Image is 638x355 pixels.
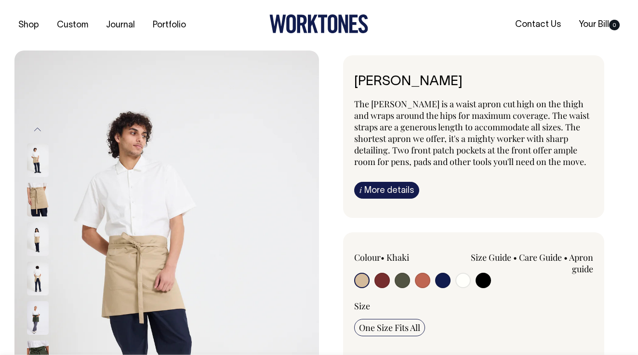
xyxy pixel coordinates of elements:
span: i [359,185,362,195]
img: khaki [27,143,49,177]
img: olive [27,301,49,335]
img: khaki [27,222,49,256]
img: khaki [27,262,49,295]
span: 0 [609,20,620,30]
a: Contact Us [511,17,565,33]
a: Your Bill0 [575,17,624,33]
a: Portfolio [149,17,190,33]
a: iMore details [354,182,419,199]
span: One Size Fits All [359,322,420,333]
label: Khaki [386,252,409,263]
a: Apron guide [569,252,593,275]
a: Shop [14,17,43,33]
a: Custom [53,17,92,33]
span: • [513,252,517,263]
div: Size [354,300,593,312]
a: Care Guide [519,252,562,263]
h6: [PERSON_NAME] [354,75,593,89]
span: • [381,252,385,263]
button: Previous [30,119,45,140]
span: • [564,252,568,263]
img: khaki [27,183,49,216]
a: Size Guide [471,252,511,263]
div: Colour [354,252,450,263]
input: One Size Fits All [354,319,425,336]
span: The [PERSON_NAME] is a waist apron cut high on the thigh and wraps around the hips for maximum co... [354,98,589,167]
a: Journal [102,17,139,33]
